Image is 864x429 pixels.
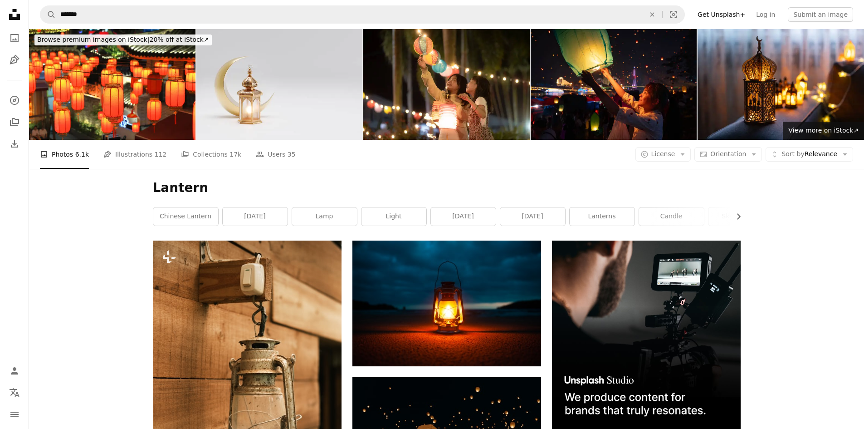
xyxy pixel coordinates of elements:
[29,29,195,140] img: Asian Silk Chinese Lanterns
[196,29,363,140] img: 3d illustration of isolated Islamic background with ramadan lantern and crescent
[730,207,741,226] button: scroll list to the right
[153,207,218,226] a: chinese lantern
[635,147,691,162] button: License
[37,36,149,43] span: Browse premium images on iStock |
[431,207,496,226] a: [DATE]
[352,299,541,307] a: lighted kerosene lantern -
[229,149,241,159] span: 17k
[29,29,217,51] a: Browse premium images on iStock|20% off at iStock↗
[103,140,166,169] a: Illustrations 112
[783,122,864,140] a: View more on iStock↗
[788,7,853,22] button: Submit an image
[710,150,746,158] span: Orientation
[766,147,853,162] button: Sort byRelevance
[639,207,704,226] a: candle
[5,362,24,380] a: Log in / Sign up
[651,150,675,158] span: License
[570,207,635,226] a: lanterns
[5,91,24,109] a: Explore
[153,378,342,386] a: a lantern hanging from the side of a wooden building
[40,6,56,23] button: Search Unsplash
[155,149,167,159] span: 112
[781,150,837,159] span: Relevance
[531,29,697,140] img: The girl who releases Kongming lanterns to pray
[708,207,773,226] a: sky lantern
[788,127,859,134] span: View more on iStock ↗
[5,51,24,69] a: Illustrations
[5,405,24,424] button: Menu
[181,140,241,169] a: Collections 17k
[363,29,530,140] img: Asian children holding traditional paper lantern while celebrating Chinese Mid-Autumn Festival ou...
[288,149,296,159] span: 35
[698,29,864,140] img: Colorful Ramadan Lanterns Ramadan Month Background, Eid Mubarak Concept Photo, Uskudar Istanbul, ...
[292,207,357,226] a: lamp
[223,207,288,226] a: [DATE]
[500,207,565,226] a: [DATE]
[40,5,685,24] form: Find visuals sitewide
[663,6,684,23] button: Visual search
[153,180,741,196] h1: Lantern
[5,384,24,402] button: Language
[751,7,781,22] a: Log in
[694,147,762,162] button: Orientation
[34,35,212,45] div: 20% off at iStock ↗
[256,140,296,169] a: Users 35
[692,7,751,22] a: Get Unsplash+
[5,113,24,131] a: Collections
[361,207,426,226] a: light
[5,29,24,47] a: Photos
[352,241,541,366] img: lighted kerosene lantern -
[642,6,662,23] button: Clear
[781,150,804,158] span: Sort by
[5,135,24,153] a: Download History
